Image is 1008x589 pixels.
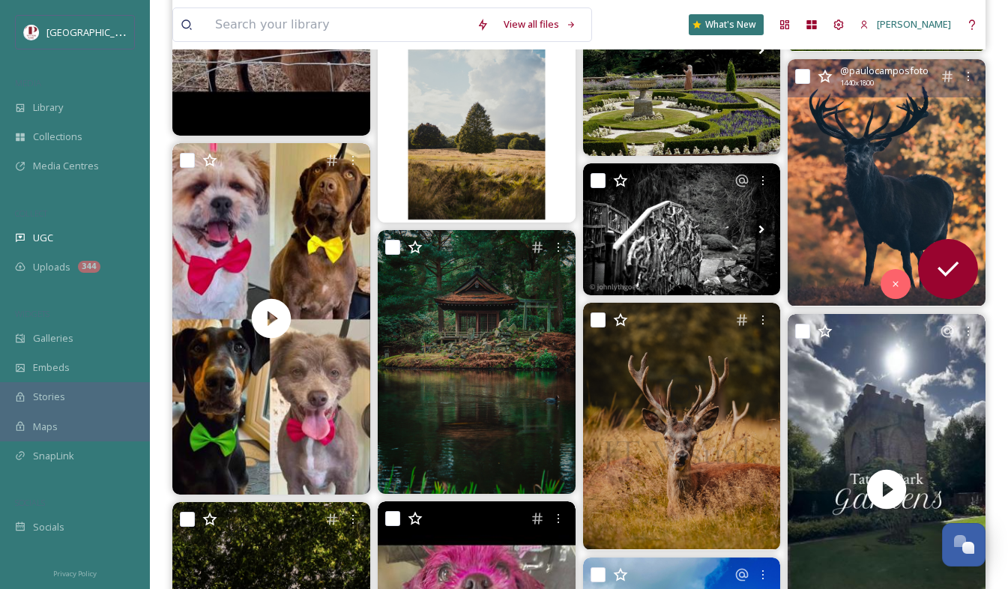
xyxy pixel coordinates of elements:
span: Socials [33,520,64,534]
img: Rex Autumnus Tatton Park, Autumn 2025 This portrait depicts a red stag at the threshold of the se... [788,59,986,306]
img: When the mind is calm and still everything becomes clear, When the water is disturbed it becomes ... [378,230,576,494]
img: Throw back to Japanese gardens at tatton park tattonpark nationaltrust [583,163,781,295]
span: Maps [33,420,58,434]
span: SOCIALS [15,497,45,508]
span: WIDGETS [15,308,49,319]
span: Collections [33,130,82,144]
img: download%20(5).png [24,25,39,40]
input: Search your library [208,8,469,41]
img: 🌳 The lone tree against the vast sky, with subtle details, even a passing plane. Tatton Park alwa... [378,25,576,223]
span: Stories [33,390,65,404]
span: Privacy Policy [53,569,97,579]
a: View all files [496,10,584,39]
span: @ paulocamposfoto [840,64,929,78]
span: MEDIA [15,77,41,88]
span: UGC [33,231,53,245]
span: Media Centres [33,159,99,173]
span: Library [33,100,63,115]
a: Privacy Policy [53,564,97,582]
span: COLLECT [15,208,47,219]
div: 344 [78,261,100,273]
span: Embeds [33,360,70,375]
span: [GEOGRAPHIC_DATA] [46,25,142,39]
a: What's New [689,14,764,35]
span: [PERSON_NAME] [877,17,951,31]
video: Treat your furry friend to a pamper at Dogmore Grooming! Check out our opening times and book you... [172,143,370,495]
img: thumbnail [172,143,370,495]
span: Uploads [33,260,70,274]
span: SnapLink [33,449,74,463]
a: [PERSON_NAME] [852,10,959,39]
span: Galleries [33,331,73,345]
span: 1440 x 1800 [840,78,874,88]
img: 🦌 If you’re planning your wedding, take a look at my photography services. I’d love to help docum... [583,303,781,550]
button: Open Chat [942,523,986,567]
